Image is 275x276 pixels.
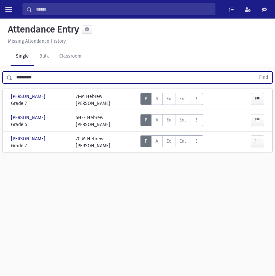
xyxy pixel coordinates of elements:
a: Bulk [34,47,54,66]
span: [PERSON_NAME] [11,135,47,142]
u: Missing Attendance History [8,38,66,44]
span: Ent [179,138,186,144]
div: AttTypes [140,135,203,149]
span: Grade 5 [11,121,69,128]
span: Ex [166,96,171,102]
span: Ex [166,138,171,144]
button: Find [255,72,272,83]
span: [PERSON_NAME] [11,114,47,121]
span: Grade 7 [11,142,69,149]
a: Classroom [54,47,87,66]
input: Search [32,3,215,15]
span: Ent [179,117,186,123]
span: Ex [166,117,171,123]
span: P [145,96,147,102]
span: Grade 7 [11,100,69,107]
span: A [156,96,158,102]
span: P [145,138,147,144]
a: Missing Attendance History [5,38,66,44]
a: Single [11,47,34,66]
span: Ent [179,96,186,102]
span: P [145,117,147,123]
h5: Attendance Entry [5,24,79,35]
div: AttTypes [140,93,203,107]
span: [PERSON_NAME] [11,93,47,100]
span: A [156,117,158,123]
div: AttTypes [140,114,203,128]
span: A [156,138,158,144]
div: 7J-M Hebrew [PERSON_NAME] [76,93,110,107]
div: 5H-F Hebrew [PERSON_NAME] [76,114,110,128]
div: 7C-M Hebrew [PERSON_NAME] [76,135,110,149]
button: toggle menu [3,3,15,15]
